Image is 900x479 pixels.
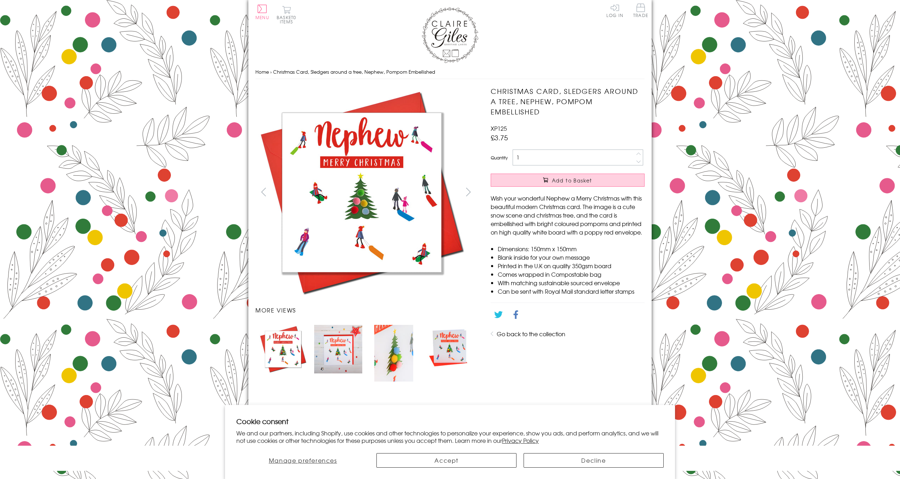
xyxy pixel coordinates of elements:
span: £3.75 [491,133,508,142]
p: We and our partners, including Shopify, use cookies and other technologies to personalize your ex... [236,429,664,444]
img: Christmas Card, Sledgers around a tree, Nephew, Pompom Embellished [477,86,689,299]
li: Blank inside for your own message [498,253,645,261]
img: Christmas Card, Sledgers around a tree, Nephew, Pompom Embellished [255,86,468,299]
li: Carousel Page 1 (Current Slide) [255,321,311,385]
img: Christmas Card, Sledgers around a tree, Nephew, Pompom Embellished [374,325,413,382]
span: Add to Basket [552,177,592,184]
button: Decline [524,453,664,468]
h3: More views [255,306,477,314]
li: Dimensions: 150mm x 150mm [498,244,645,253]
button: Menu [255,5,269,19]
button: Manage preferences [236,453,369,468]
li: With matching sustainable sourced envelope [498,278,645,287]
a: Go back to the collection [497,329,565,338]
button: prev [255,184,271,200]
button: Basket0 items [277,6,296,24]
a: Trade [633,4,648,19]
span: Menu [255,14,269,21]
span: Manage preferences [269,456,337,464]
li: Comes wrapped in Compostable bag [498,270,645,278]
span: XP125 [491,124,507,133]
button: Accept [376,453,517,468]
button: Add to Basket [491,174,645,187]
li: Carousel Page 3 [366,321,421,385]
img: Christmas Card, Sledgers around a tree, Nephew, Pompom Embellished [425,325,473,371]
li: Can be sent with Royal Mail standard letter stamps [498,287,645,295]
a: Privacy Policy [502,436,539,445]
span: Trade [633,4,648,17]
span: 0 items [280,14,296,25]
li: Carousel Page 4 [421,321,477,385]
li: Printed in the U.K on quality 350gsm board [498,261,645,270]
h2: Cookie consent [236,416,664,426]
a: Log In [606,4,623,17]
li: Carousel Page 2 [311,321,366,385]
span: › [270,68,272,75]
p: Wish your wonderful Nephew a Merry Christmas with this beautiful modern Christmas card. The image... [491,194,645,236]
label: Quantity [491,154,508,161]
ul: Carousel Pagination [255,321,477,385]
img: Christmas Card, Sledgers around a tree, Nephew, Pompom Embellished [314,325,362,373]
nav: breadcrumbs [255,65,645,79]
span: Christmas Card, Sledgers around a tree, Nephew, Pompom Embellished [273,68,435,75]
a: Home [255,68,269,75]
button: next [461,184,477,200]
img: Claire Giles Greetings Cards [422,7,478,63]
img: Christmas Card, Sledgers around a tree, Nephew, Pompom Embellished [259,325,307,373]
h1: Christmas Card, Sledgers around a tree, Nephew, Pompom Embellished [491,86,645,117]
